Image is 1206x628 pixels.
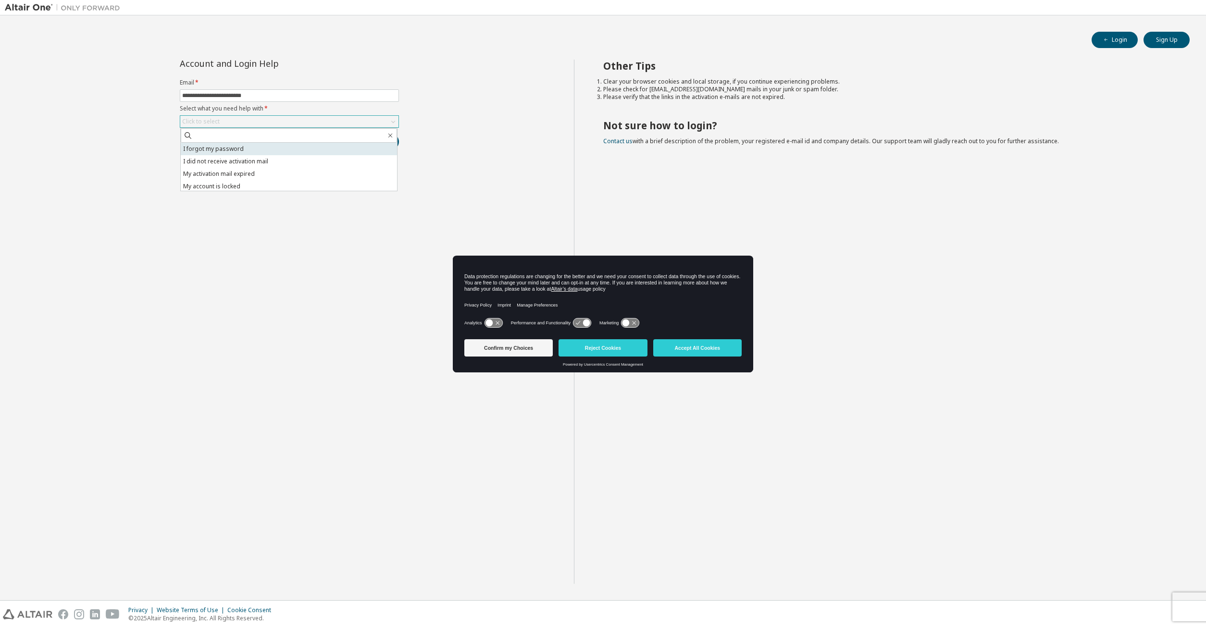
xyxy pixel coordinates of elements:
[74,609,84,619] img: instagram.svg
[90,609,100,619] img: linkedin.svg
[181,143,397,155] li: I forgot my password
[128,606,157,614] div: Privacy
[603,60,1172,72] h2: Other Tips
[106,609,120,619] img: youtube.svg
[180,105,399,112] label: Select what you need help with
[603,137,633,145] a: Contact us
[1092,32,1138,48] button: Login
[603,119,1172,132] h2: Not sure how to login?
[3,609,52,619] img: altair_logo.svg
[603,78,1172,86] li: Clear your browser cookies and local storage, if you continue experiencing problems.
[128,614,277,622] p: © 2025 Altair Engineering, Inc. All Rights Reserved.
[227,606,277,614] div: Cookie Consent
[180,60,355,67] div: Account and Login Help
[603,137,1059,145] span: with a brief description of the problem, your registered e-mail id and company details. Our suppo...
[1144,32,1190,48] button: Sign Up
[180,116,398,127] div: Click to select
[182,118,220,125] div: Click to select
[58,609,68,619] img: facebook.svg
[157,606,227,614] div: Website Terms of Use
[5,3,125,12] img: Altair One
[603,86,1172,93] li: Please check for [EMAIL_ADDRESS][DOMAIN_NAME] mails in your junk or spam folder.
[180,79,399,86] label: Email
[603,93,1172,101] li: Please verify that the links in the activation e-mails are not expired.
